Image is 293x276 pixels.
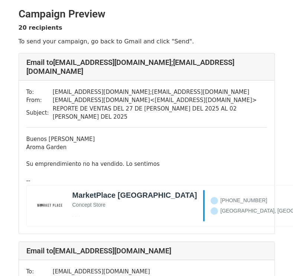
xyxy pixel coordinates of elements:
[26,96,53,105] td: From:
[33,190,65,221] img: marketplacenicaragua
[72,202,106,208] span: Concept Store
[26,246,267,255] h4: Email to [EMAIL_ADDRESS][DOMAIN_NAME]
[53,105,267,121] td: REPORTE DE VENTAS DEL 27 DE [PERSON_NAME] DEL 2025 AL 02 [PERSON_NAME] DEL 2025
[72,191,197,200] b: MarketPlace [GEOGRAPHIC_DATA]
[19,37,275,45] p: To send your campaign, go back to Gmail and click "Send".
[26,177,30,184] span: --
[26,143,267,152] div: Aroma Garden
[26,267,53,276] td: To:
[19,24,62,31] strong: 20 recipients
[53,88,267,96] td: [EMAIL_ADDRESS][DOMAIN_NAME] ; [EMAIL_ADDRESS][DOMAIN_NAME]
[53,267,267,276] td: [EMAIL_ADDRESS][DOMAIN_NAME]
[26,105,53,121] td: Subject:
[26,58,267,76] h4: Email to [EMAIL_ADDRESS][DOMAIN_NAME] ; [EMAIL_ADDRESS][DOMAIN_NAME]
[26,135,267,144] div: Buenos [PERSON_NAME]
[26,160,267,168] div: Su emprendimiento no ha vendido. Lo sentimos
[19,8,275,20] h2: Campaign Preview
[53,96,267,105] td: [EMAIL_ADDRESS][DOMAIN_NAME] < [EMAIL_ADDRESS][DOMAIN_NAME] >
[26,88,53,96] td: To:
